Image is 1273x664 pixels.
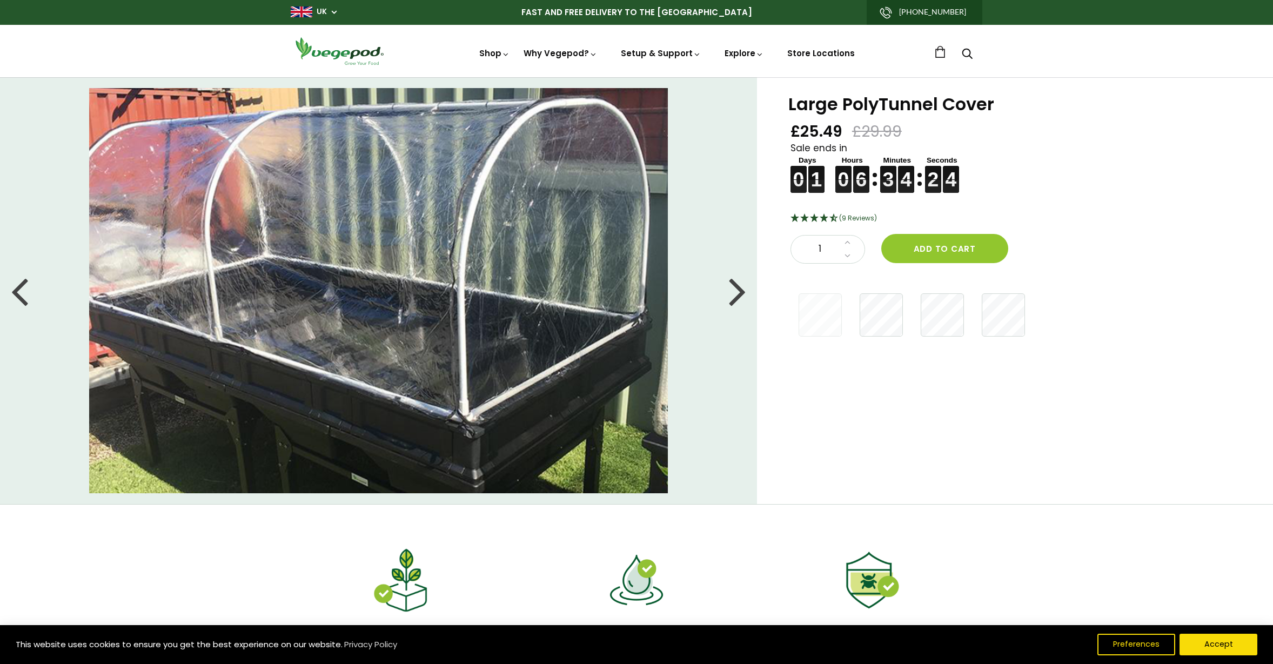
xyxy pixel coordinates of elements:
img: Vegepod [291,36,388,66]
figure: 1 [808,166,825,179]
img: Large PolyTunnel Cover [89,88,668,493]
span: £29.99 [852,122,902,142]
figure: 4 [898,166,914,179]
figure: 4 [943,179,959,193]
a: Privacy Policy (opens in a new tab) [343,635,399,654]
a: Decrease quantity by 1 [841,249,854,263]
figure: 0 [835,166,852,179]
a: Setup & Support [621,48,701,59]
img: gb_large.png [291,6,312,17]
button: Accept [1180,634,1257,655]
figure: 2 [925,166,941,179]
span: 4.44 Stars - 9 Reviews [839,213,877,223]
span: £25.49 [790,122,842,142]
div: 4.44 Stars - 9 Reviews [790,212,1246,226]
a: Shop [479,48,510,59]
a: Increase quantity by 1 [841,236,854,250]
span: 1 [802,242,839,256]
figure: 6 [853,166,869,179]
figure: 3 [880,166,896,179]
a: Explore [725,48,763,59]
div: Sale ends in [790,142,1246,193]
a: Why Vegepod? [524,48,597,59]
a: UK [317,6,327,17]
h1: Large PolyTunnel Cover [788,96,1246,113]
span: This website uses cookies to ensure you get the best experience on our website. [16,639,343,650]
a: Search [962,49,973,61]
a: Store Locations [787,48,855,59]
figure: 0 [790,166,807,179]
button: Add to cart [881,234,1008,263]
button: Preferences [1097,634,1175,655]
